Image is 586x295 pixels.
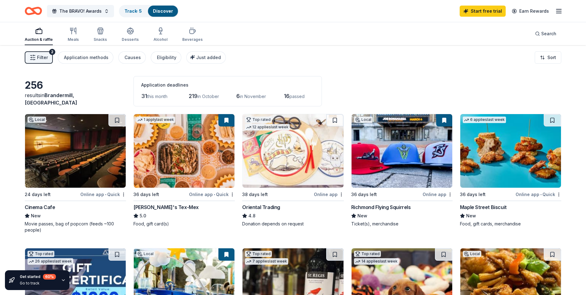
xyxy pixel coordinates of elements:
div: Go to track [20,281,56,286]
div: 2 [49,49,55,55]
a: Track· 5 [124,8,142,14]
button: Meals [68,25,79,45]
button: Auction & raffle [25,25,53,45]
div: Food, gift cards, merchandise [460,221,561,227]
span: The BRAVO! Awards [59,7,102,15]
span: New [357,212,367,220]
div: 26 applies last week [27,258,73,265]
span: 5.0 [140,212,146,220]
div: Local [27,117,46,123]
div: 12 applies last week [245,124,290,130]
div: 36 days left [351,191,377,198]
div: 1 apply last week [136,117,175,123]
span: Just added [196,55,221,60]
button: Sort [535,51,561,64]
button: Alcohol [154,25,167,45]
div: Online app Quick [189,190,235,198]
div: Oriental Trading [242,203,280,211]
div: [PERSON_NAME]'s Tex-Mex [133,203,199,211]
div: Get started [20,274,56,280]
button: Causes [118,51,146,64]
div: 24 days left [25,191,51,198]
div: Alcohol [154,37,167,42]
div: Local [136,251,155,257]
div: 36 days left [133,191,159,198]
div: Richmond Flying Squirrels [351,203,411,211]
div: Top rated [27,251,54,257]
span: Search [541,30,556,37]
div: Online app Quick [516,190,561,198]
span: • [540,192,542,197]
div: Ticket(s), merchandise [351,221,453,227]
a: Start free trial [460,6,506,17]
img: Image for Cinema Cafe [25,114,126,188]
div: Local [463,251,481,257]
span: 31 [141,93,147,99]
div: Eligibility [157,54,176,61]
button: Eligibility [151,51,181,64]
a: Earn Rewards [508,6,553,17]
div: Cinema Cafe [25,203,55,211]
span: passed [289,94,305,99]
div: Meals [68,37,79,42]
div: 60 % [43,274,56,280]
button: Application methods [58,51,113,64]
span: 219 [189,93,197,99]
div: Application deadlines [141,81,314,89]
span: New [466,212,476,220]
div: Top rated [245,251,272,257]
a: Image for Richmond Flying SquirrelsLocal36 days leftOnline appRichmond Flying SquirrelsNewTicket(... [351,114,453,227]
button: Beverages [182,25,203,45]
a: Home [25,4,42,18]
img: Image for Oriental Trading [242,114,343,188]
button: Filter2 [25,51,53,64]
span: this month [147,94,167,99]
a: Discover [153,8,173,14]
div: Desserts [122,37,139,42]
a: Image for Cinema CafeLocal24 days leftOnline app•QuickCinema CafeNewMovie passes, bag of popcorn ... [25,114,126,233]
span: in October [197,94,219,99]
button: Track· 5Discover [119,5,179,17]
div: Online app Quick [80,190,126,198]
span: • [105,192,106,197]
div: Donation depends on request [242,221,344,227]
div: Snacks [94,37,107,42]
img: Image for Chuy's Tex-Mex [134,114,234,188]
img: Image for Maple Street Biscuit [460,114,561,188]
button: Snacks [94,25,107,45]
div: Local [354,117,373,123]
div: Online app [423,190,453,198]
div: Application methods [64,54,108,61]
div: 6 applies last week [463,117,506,123]
div: Online app [314,190,344,198]
div: Causes [124,54,141,61]
div: 38 days left [242,191,268,198]
span: Brandermill, [GEOGRAPHIC_DATA] [25,92,77,106]
div: 36 days left [460,191,486,198]
span: Sort [547,54,556,61]
a: Image for Oriental TradingTop rated12 applieslast week38 days leftOnline appOriental Trading4.8Do... [242,114,344,227]
span: 16 [284,93,289,99]
span: • [214,192,215,197]
button: Just added [186,51,226,64]
div: 7 applies last week [245,258,288,265]
span: in November [240,94,266,99]
div: Maple Street Biscuit [460,203,507,211]
div: Beverages [182,37,203,42]
div: Food, gift card(s) [133,221,235,227]
button: Desserts [122,25,139,45]
div: 256 [25,79,126,92]
a: Image for Maple Street Biscuit6 applieslast week36 days leftOnline app•QuickMaple Street BiscuitN... [460,114,561,227]
span: in [25,92,77,106]
button: The BRAVO! Awards [47,5,114,17]
span: New [31,212,41,220]
a: Image for Chuy's Tex-Mex1 applylast week36 days leftOnline app•Quick[PERSON_NAME]'s Tex-Mex5.0Foo... [133,114,235,227]
span: Filter [37,54,48,61]
div: 14 applies last week [354,258,399,265]
div: Auction & raffle [25,37,53,42]
span: 6 [236,93,240,99]
div: results [25,92,126,106]
img: Image for Richmond Flying Squirrels [352,114,452,188]
span: 4.8 [248,212,255,220]
div: Top rated [354,251,381,257]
